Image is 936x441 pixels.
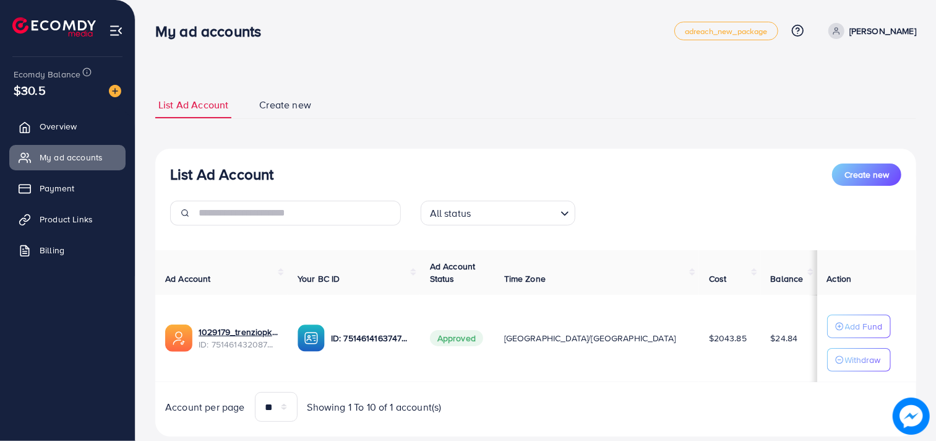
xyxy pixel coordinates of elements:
span: Ecomdy Balance [14,68,80,81]
span: Create new [844,168,889,181]
div: <span class='underline'>1029179_trenziopk_1749632491413</span></br>7514614320878059537 [199,326,278,351]
img: image [109,85,121,97]
span: My ad accounts [40,151,103,164]
span: Time Zone [504,273,546,285]
span: $24.84 [771,332,798,344]
a: Product Links [9,207,126,232]
img: ic-ba-acc.ded83a64.svg [298,325,325,352]
span: Account per page [165,400,245,414]
button: Create new [832,164,901,186]
a: Overview [9,114,126,139]
span: Ad Account Status [430,260,476,285]
p: Add Fund [845,319,883,334]
span: Create new [259,98,311,112]
a: Billing [9,238,126,263]
a: [PERSON_NAME] [823,23,916,39]
span: Approved [430,330,483,346]
span: Cost [709,273,727,285]
a: adreach_new_package [674,22,778,40]
p: ID: 7514614163747110913 [331,331,410,346]
span: Product Links [40,213,93,225]
h3: List Ad Account [170,165,273,183]
span: Showing 1 To 10 of 1 account(s) [307,400,442,414]
p: [PERSON_NAME] [849,24,916,38]
span: ID: 7514614320878059537 [199,338,278,351]
span: adreach_new_package [685,27,768,35]
div: Search for option [421,201,575,225]
span: Payment [40,182,74,194]
button: Add Fund [827,315,891,338]
img: logo [12,17,96,37]
span: Your BC ID [298,273,340,285]
span: [GEOGRAPHIC_DATA]/[GEOGRAPHIC_DATA] [504,332,676,344]
span: All status [427,204,474,222]
h3: My ad accounts [155,22,271,40]
span: Billing [40,244,64,256]
span: Overview [40,120,77,133]
span: Action [827,273,852,285]
a: Payment [9,176,126,201]
input: Search for option [474,202,555,222]
img: ic-ads-acc.e4c84228.svg [165,325,192,352]
button: Withdraw [827,348,891,372]
a: 1029179_trenziopk_1749632491413 [199,326,278,338]
span: Balance [771,273,804,285]
a: My ad accounts [9,145,126,170]
img: image [893,398,930,435]
p: Withdraw [845,352,881,367]
span: $30.5 [14,81,46,99]
span: $2043.85 [709,332,747,344]
span: List Ad Account [158,98,228,112]
span: Ad Account [165,273,211,285]
img: menu [109,24,123,38]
